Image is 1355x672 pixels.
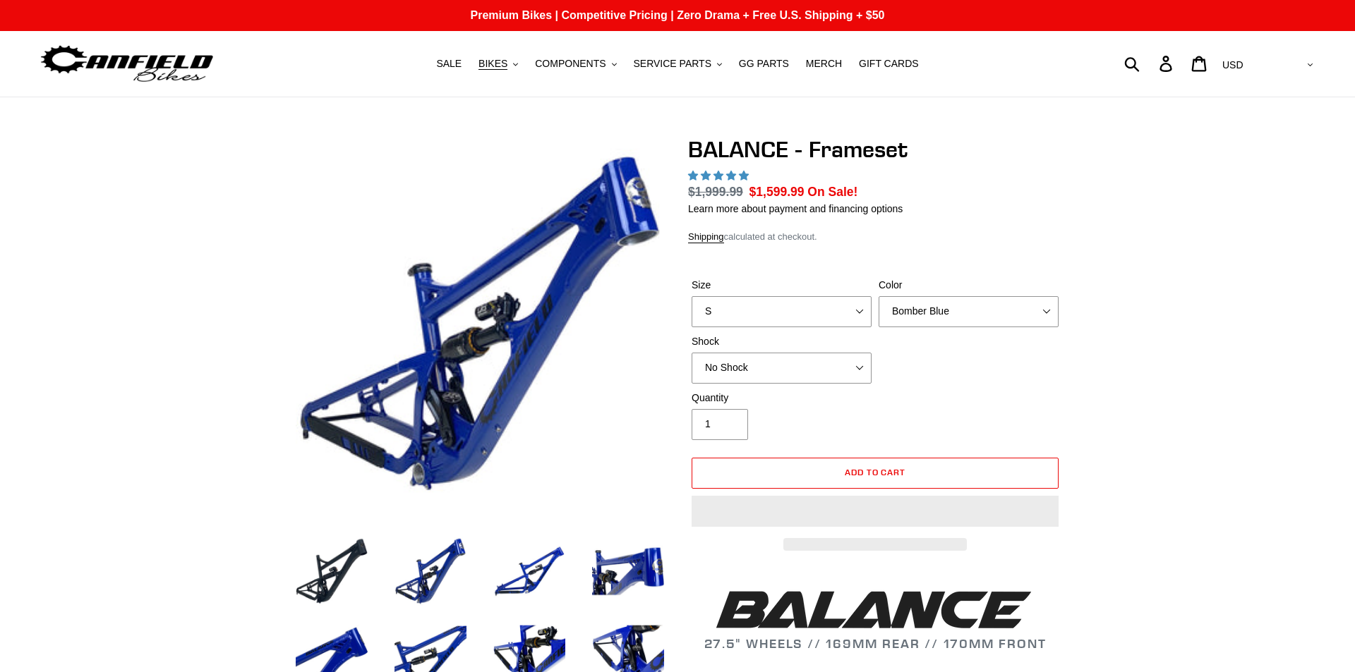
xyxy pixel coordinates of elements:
[692,278,872,293] label: Size
[626,54,728,73] button: SERVICE PARTS
[806,58,842,70] span: MERCH
[692,458,1059,489] button: Add to cart
[859,58,919,70] span: GIFT CARDS
[692,334,872,349] label: Shock
[429,54,469,73] a: SALE
[845,467,906,477] span: Add to cart
[436,58,462,70] span: SALE
[535,58,606,70] span: COMPONENTS
[392,532,469,610] img: Load image into Gallery viewer, BALANCE - Frameset
[293,532,371,610] img: Load image into Gallery viewer, BALANCE - Frameset
[296,139,664,507] img: BALANCE - Frameset
[799,54,849,73] a: MERCH
[471,54,525,73] button: BIKES
[688,170,752,181] span: 5.00 stars
[732,54,796,73] a: GG PARTS
[739,58,789,70] span: GG PARTS
[633,58,711,70] span: SERVICE PARTS
[749,185,805,199] span: $1,599.99
[490,532,568,610] img: Load image into Gallery viewer, BALANCE - Frameset
[688,185,743,199] s: $1,999.99
[692,391,872,405] label: Quantity
[688,203,903,214] a: Learn more about payment and financing options
[528,54,623,73] button: COMPONENTS
[879,278,1059,293] label: Color
[478,58,507,70] span: BIKES
[688,586,1062,652] h2: 27.5" WHEELS // 169MM REAR // 170MM FRONT
[688,230,1062,244] div: calculated at checkout.
[39,42,215,86] img: Canfield Bikes
[688,136,1062,163] h1: BALANCE - Frameset
[1132,48,1168,79] input: Search
[589,532,667,610] img: Load image into Gallery viewer, BALANCE - Frameset
[807,183,857,201] span: On Sale!
[688,231,724,243] a: Shipping
[852,54,926,73] a: GIFT CARDS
